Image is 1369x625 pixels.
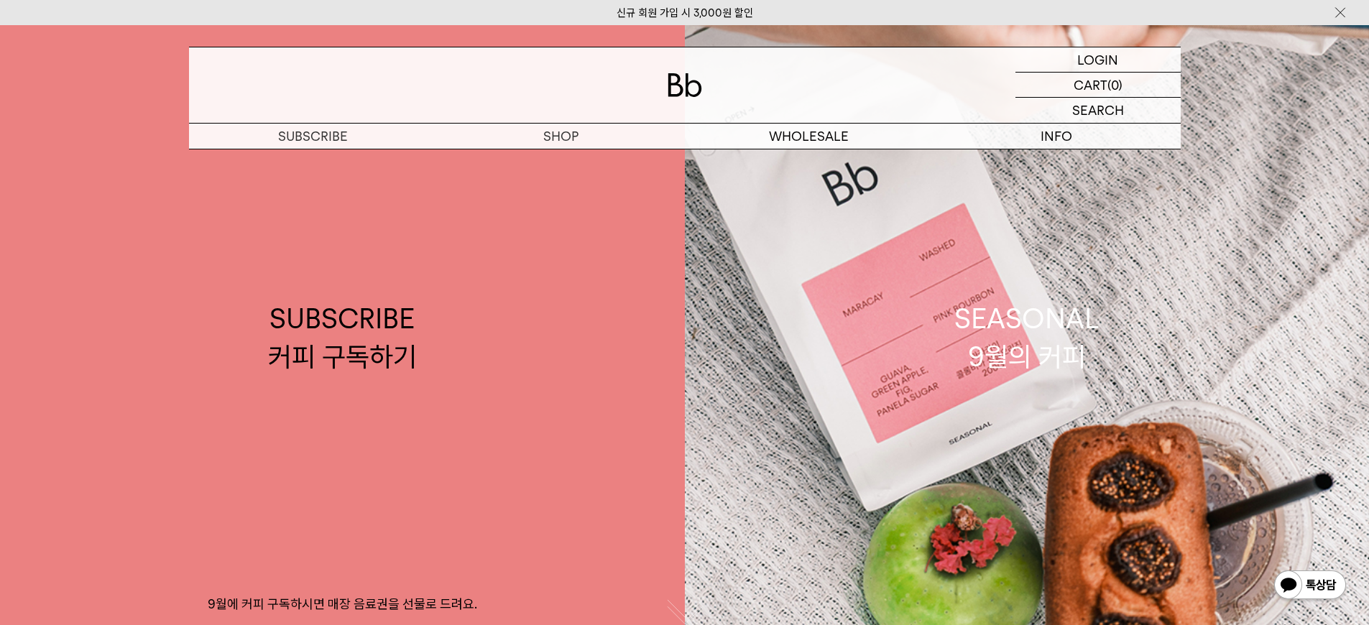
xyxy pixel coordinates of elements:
div: SUBSCRIBE 커피 구독하기 [268,300,417,376]
a: 신규 회원 가입 시 3,000원 할인 [617,6,753,19]
p: LOGIN [1077,47,1118,72]
img: 로고 [668,73,702,97]
p: SEARCH [1072,98,1124,123]
a: SHOP [437,124,685,149]
p: (0) [1107,73,1123,97]
p: CART [1074,73,1107,97]
p: WHOLESALE [685,124,933,149]
a: LOGIN [1015,47,1181,73]
a: SUBSCRIBE [189,124,437,149]
img: 카카오톡 채널 1:1 채팅 버튼 [1273,569,1347,603]
div: SEASONAL 9월의 커피 [954,300,1100,376]
a: CART (0) [1015,73,1181,98]
p: INFO [933,124,1181,149]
